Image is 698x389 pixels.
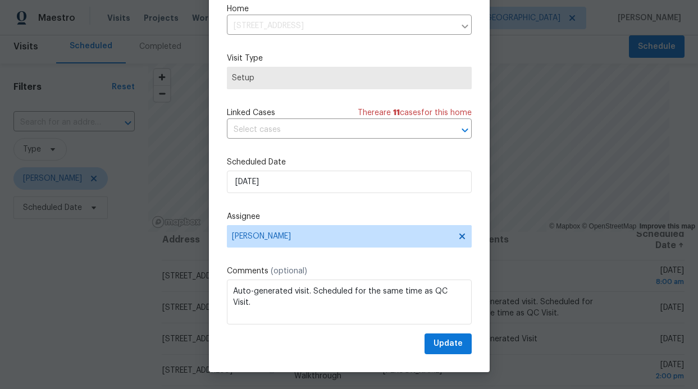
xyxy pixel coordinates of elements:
[227,17,455,35] input: Enter in an address
[457,122,473,138] button: Open
[227,157,472,168] label: Scheduled Date
[393,109,400,117] span: 11
[227,211,472,222] label: Assignee
[227,107,275,118] span: Linked Cases
[227,3,472,15] label: Home
[358,107,472,118] span: There are case s for this home
[232,72,467,84] span: Setup
[227,53,472,64] label: Visit Type
[271,267,307,275] span: (optional)
[232,232,452,241] span: [PERSON_NAME]
[227,266,472,277] label: Comments
[227,280,472,324] textarea: Auto-generated visit. Scheduled for the same time as QC Visit.
[425,333,472,354] button: Update
[434,337,463,351] span: Update
[227,121,440,139] input: Select cases
[227,171,472,193] input: M/D/YYYY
